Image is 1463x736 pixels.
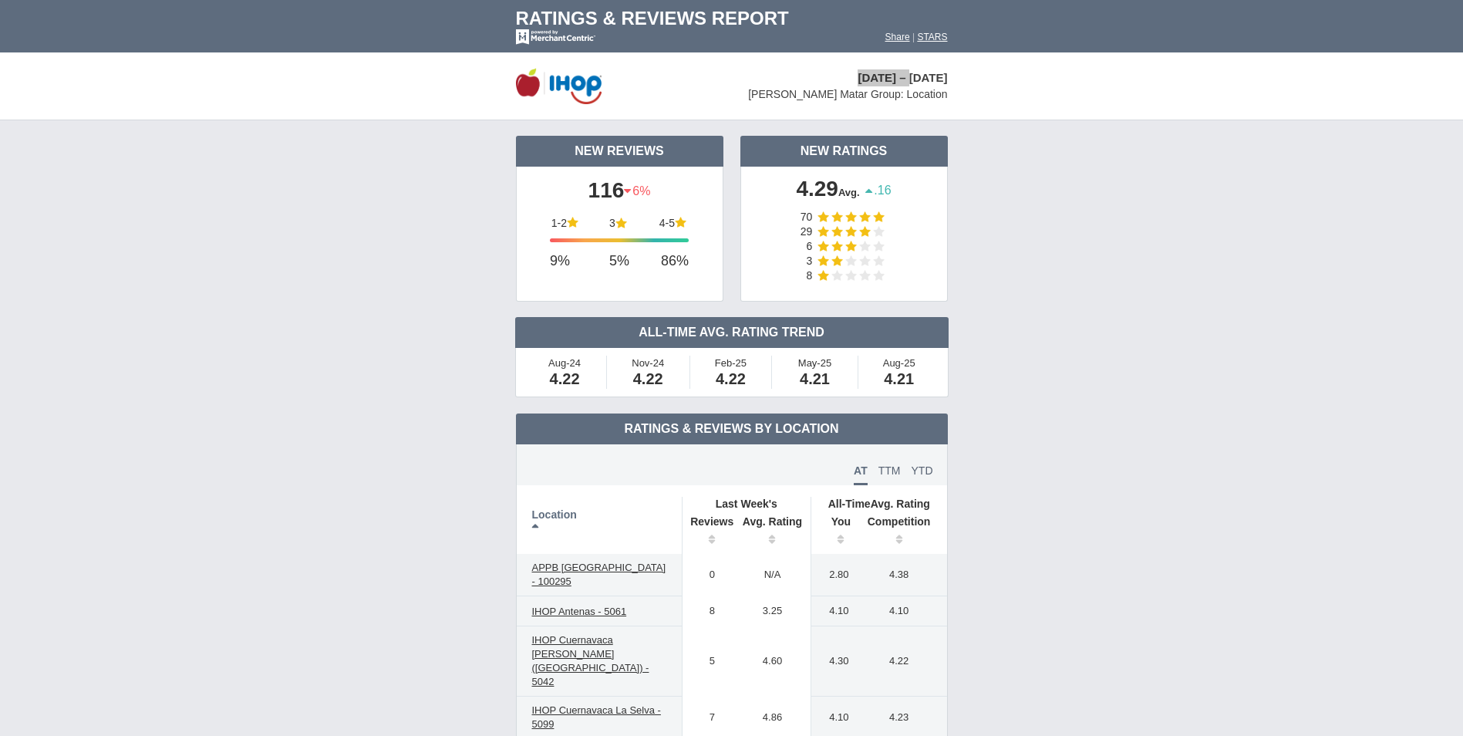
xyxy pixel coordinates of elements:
[675,217,686,228] img: star-full-15.png
[859,226,871,237] img: star-full-15.png
[873,241,885,252] img: star-empty-15.png
[873,226,885,237] img: star-empty-15.png
[811,497,947,511] th: Avg. Rating
[831,226,843,237] img: star-full-15.png
[800,370,830,387] span: 4.21
[859,511,947,554] th: Competition: activate to sort column ascending
[615,218,627,228] img: star-full-15.png
[748,88,947,100] span: [PERSON_NAME] Matar Group: Location
[524,356,607,389] td: Aug-24
[912,464,933,477] span: YTD
[845,241,857,252] img: star-full-15.png
[567,217,578,228] img: star-full-15.png
[524,559,674,591] a: APPB [GEOGRAPHIC_DATA] - 100295
[524,603,635,621] a: IHOP Antenas - 5061
[524,701,674,734] a: IHOP Cuernavaca La Selva - 5099
[734,511,811,554] th: Avg. Rating: activate to sort column ascending
[838,187,860,198] span: Avg.
[873,270,885,281] img: star-empty-15.png
[624,180,650,203] span: 6%
[602,246,636,277] td: 5%
[609,217,615,229] td: 3
[873,211,885,222] img: star-full-15.png
[817,241,829,252] img: star-full-15.png
[912,32,915,42] span: |
[550,217,567,229] td: 1-2
[517,497,683,554] th: Location: activate to sort column descending
[811,554,859,596] td: 2.80
[859,255,871,266] img: star-empty-15.png
[873,255,885,266] img: star-empty-15.png
[734,554,811,596] td: N/A
[831,211,843,222] img: star-full-15.png
[884,370,914,387] span: 4.21
[772,356,858,389] td: May-25
[828,498,871,510] span: All-Time
[859,554,947,596] td: 4.38
[817,255,829,266] img: star-full-15.png
[532,606,627,617] span: IHOP Antenas - 5061
[917,32,947,42] a: STARS
[865,179,891,202] span: .16
[682,497,811,511] th: Last Week's
[740,136,948,167] td: New Ratings
[524,631,674,691] a: IHOP Cuernavaca [PERSON_NAME] ([GEOGRAPHIC_DATA]) - 5042
[658,217,675,229] td: 4-5
[845,211,857,222] img: star-full-15.png
[532,562,666,587] span: APPB [GEOGRAPHIC_DATA] - 100295
[859,270,871,281] img: star-empty-15.png
[885,32,910,42] a: Share
[682,554,734,596] td: 0
[741,175,947,208] td: 4.29
[516,29,595,45] img: mc-powered-by-logo-white-103.png
[854,464,868,485] span: AT
[532,704,661,730] span: IHOP Cuernavaca La Selva - 5099
[845,270,857,281] img: star-empty-15.png
[831,241,843,252] img: star-full-15.png
[636,246,689,277] td: 86%
[734,596,811,626] td: 3.25
[682,511,734,554] th: Reviews: activate to sort column ascending
[734,626,811,697] td: 4.60
[633,370,663,387] span: 4.22
[859,241,871,252] img: star-empty-15.png
[817,226,829,237] img: star-full-15.png
[550,246,602,277] td: 9%
[517,170,723,211] td: 116
[817,211,829,222] img: star-full-15.png
[845,255,857,266] img: star-empty-15.png
[811,511,859,554] th: You: activate to sort column ascending
[515,317,949,348] td: All-Time Avg. Rating Trend
[801,226,818,241] td: 29
[801,255,818,270] td: 3
[859,211,871,222] img: star-full-15.png
[516,136,723,167] td: New Reviews
[607,356,690,389] td: Nov-24
[811,596,859,626] td: 4.10
[682,596,734,626] td: 8
[550,370,580,387] span: 4.22
[859,596,947,626] td: 4.10
[516,68,602,104] img: stars-applebees-ihop-logo-50.png
[859,626,947,697] td: 4.22
[801,211,818,226] td: 70
[690,356,772,389] td: Feb-25
[831,270,843,281] img: star-empty-15.png
[831,255,843,266] img: star-full-15.png
[532,634,649,687] span: IHOP Cuernavaca [PERSON_NAME] ([GEOGRAPHIC_DATA]) - 5042
[817,270,829,281] img: star-full-15.png
[801,270,818,285] td: 8
[801,241,818,255] td: 6
[716,370,746,387] span: 4.22
[845,226,857,237] img: star-full-15.png
[878,464,901,477] span: TTM
[811,626,859,697] td: 4.30
[858,71,947,84] span: [DATE] – [DATE]
[516,414,948,444] td: Ratings & Reviews by Location
[682,626,734,697] td: 5
[858,356,940,389] td: Aug-25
